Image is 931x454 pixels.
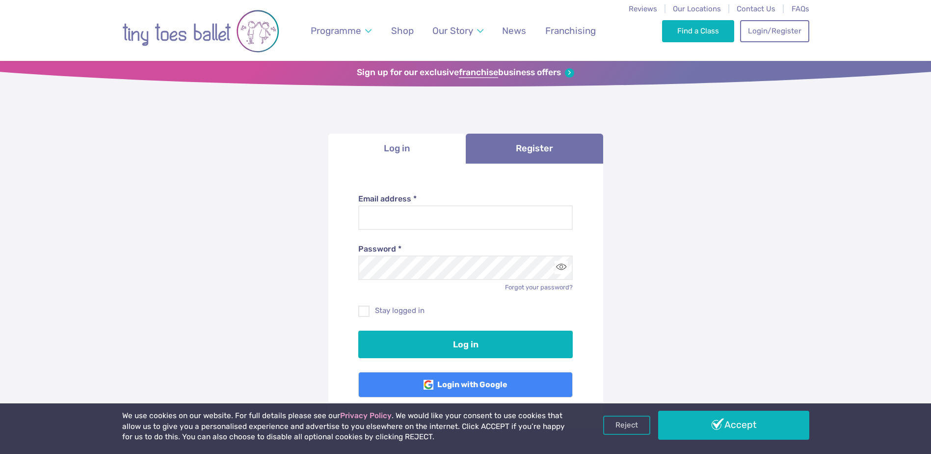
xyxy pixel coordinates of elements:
[629,4,657,13] a: Reviews
[386,19,418,42] a: Shop
[328,164,603,428] div: Log in
[662,20,734,42] a: Find a Class
[358,194,573,204] label: Email address *
[658,411,809,439] a: Accept
[311,25,361,36] span: Programme
[358,331,573,358] button: Log in
[466,134,603,164] a: Register
[391,25,414,36] span: Shop
[459,67,498,78] strong: franchise
[306,19,376,42] a: Programme
[122,411,569,443] p: We use cookies on our website. For full details please see our . We would like your consent to us...
[792,4,809,13] a: FAQs
[740,20,809,42] a: Login/Register
[603,416,650,434] a: Reject
[737,4,775,13] a: Contact Us
[122,6,279,56] img: tiny toes ballet
[502,25,526,36] span: News
[424,380,433,390] img: Google Logo
[545,25,596,36] span: Franchising
[432,25,473,36] span: Our Story
[555,261,568,274] button: Toggle password visibility
[427,19,488,42] a: Our Story
[357,67,574,78] a: Sign up for our exclusivefranchisebusiness offers
[673,4,721,13] a: Our Locations
[358,306,573,316] label: Stay logged in
[540,19,600,42] a: Franchising
[340,411,392,420] a: Privacy Policy
[358,372,573,397] a: Login with Google
[498,19,531,42] a: News
[358,244,573,255] label: Password *
[505,284,573,291] a: Forgot your password?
